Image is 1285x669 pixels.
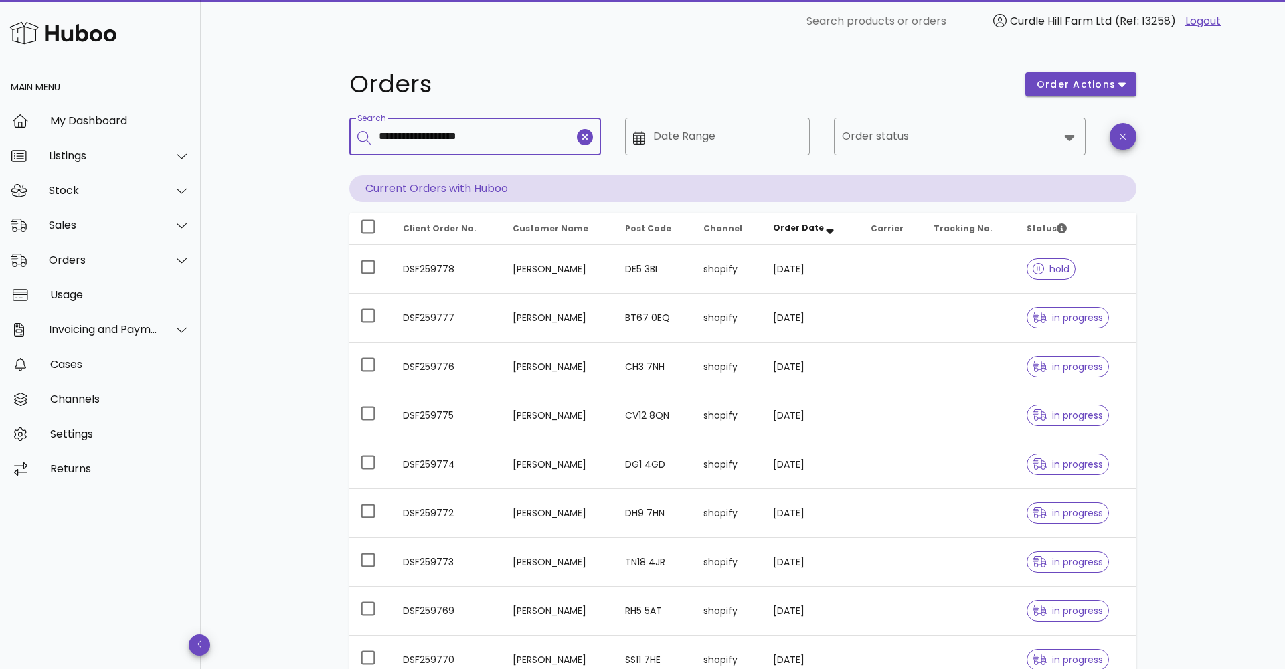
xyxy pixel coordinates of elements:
[834,118,1086,155] div: Order status
[693,294,762,343] td: shopify
[502,343,614,391] td: [PERSON_NAME]
[762,440,860,489] td: [DATE]
[693,391,762,440] td: shopify
[50,427,190,440] div: Settings
[614,245,693,294] td: DE5 3BL
[1033,460,1104,469] span: in progress
[614,538,693,587] td: TN18 4JR
[357,114,385,124] label: Search
[693,489,762,538] td: shopify
[762,489,860,538] td: [DATE]
[1033,264,1070,274] span: hold
[625,223,671,234] span: Post Code
[693,343,762,391] td: shopify
[934,223,993,234] span: Tracking No.
[1033,411,1104,420] span: in progress
[762,391,860,440] td: [DATE]
[1115,13,1176,29] span: (Ref: 13258)
[392,489,502,538] td: DSF259772
[49,323,158,336] div: Invoicing and Payments
[9,19,116,47] img: Huboo Logo
[703,223,742,234] span: Channel
[693,587,762,636] td: shopify
[762,538,860,587] td: [DATE]
[762,587,860,636] td: [DATE]
[49,219,158,231] div: Sales
[392,538,502,587] td: DSF259773
[1033,362,1104,371] span: in progress
[502,440,614,489] td: [PERSON_NAME]
[392,391,502,440] td: DSF259775
[50,393,190,405] div: Channels
[1033,313,1104,322] span: in progress
[349,175,1136,202] p: Current Orders with Huboo
[502,245,614,294] td: [PERSON_NAME]
[502,587,614,636] td: [PERSON_NAME]
[49,149,158,162] div: Listings
[614,391,693,440] td: CV12 8QN
[1033,655,1104,664] span: in progress
[392,587,502,636] td: DSF259769
[1025,72,1136,96] button: order actions
[1033,508,1104,518] span: in progress
[762,343,860,391] td: [DATE]
[502,538,614,587] td: [PERSON_NAME]
[923,213,1016,245] th: Tracking No.
[1036,78,1116,92] span: order actions
[1033,557,1104,567] span: in progress
[693,245,762,294] td: shopify
[513,223,588,234] span: Customer Name
[50,358,190,371] div: Cases
[762,294,860,343] td: [DATE]
[1016,213,1136,245] th: Status
[614,343,693,391] td: CH3 7NH
[502,294,614,343] td: [PERSON_NAME]
[1010,13,1112,29] span: Curdle Hill Farm Ltd
[577,129,593,145] button: clear icon
[392,213,502,245] th: Client Order No.
[502,391,614,440] td: [PERSON_NAME]
[392,440,502,489] td: DSF259774
[614,587,693,636] td: RH5 5AT
[614,213,693,245] th: Post Code
[392,245,502,294] td: DSF259778
[49,184,158,197] div: Stock
[50,462,190,475] div: Returns
[49,254,158,266] div: Orders
[860,213,923,245] th: Carrier
[693,538,762,587] td: shopify
[871,223,904,234] span: Carrier
[502,213,614,245] th: Customer Name
[50,288,190,301] div: Usage
[614,294,693,343] td: BT67 0EQ
[502,489,614,538] td: [PERSON_NAME]
[1033,606,1104,615] span: in progress
[762,245,860,294] td: [DATE]
[614,489,693,538] td: DH9 7HN
[693,213,762,245] th: Channel
[392,343,502,391] td: DSF259776
[1027,223,1067,234] span: Status
[349,72,1009,96] h1: Orders
[50,114,190,127] div: My Dashboard
[693,440,762,489] td: shopify
[614,440,693,489] td: DG1 4GD
[403,223,477,234] span: Client Order No.
[1185,13,1221,29] a: Logout
[392,294,502,343] td: DSF259777
[762,213,860,245] th: Order Date: Sorted descending. Activate to remove sorting.
[773,222,824,233] span: Order Date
